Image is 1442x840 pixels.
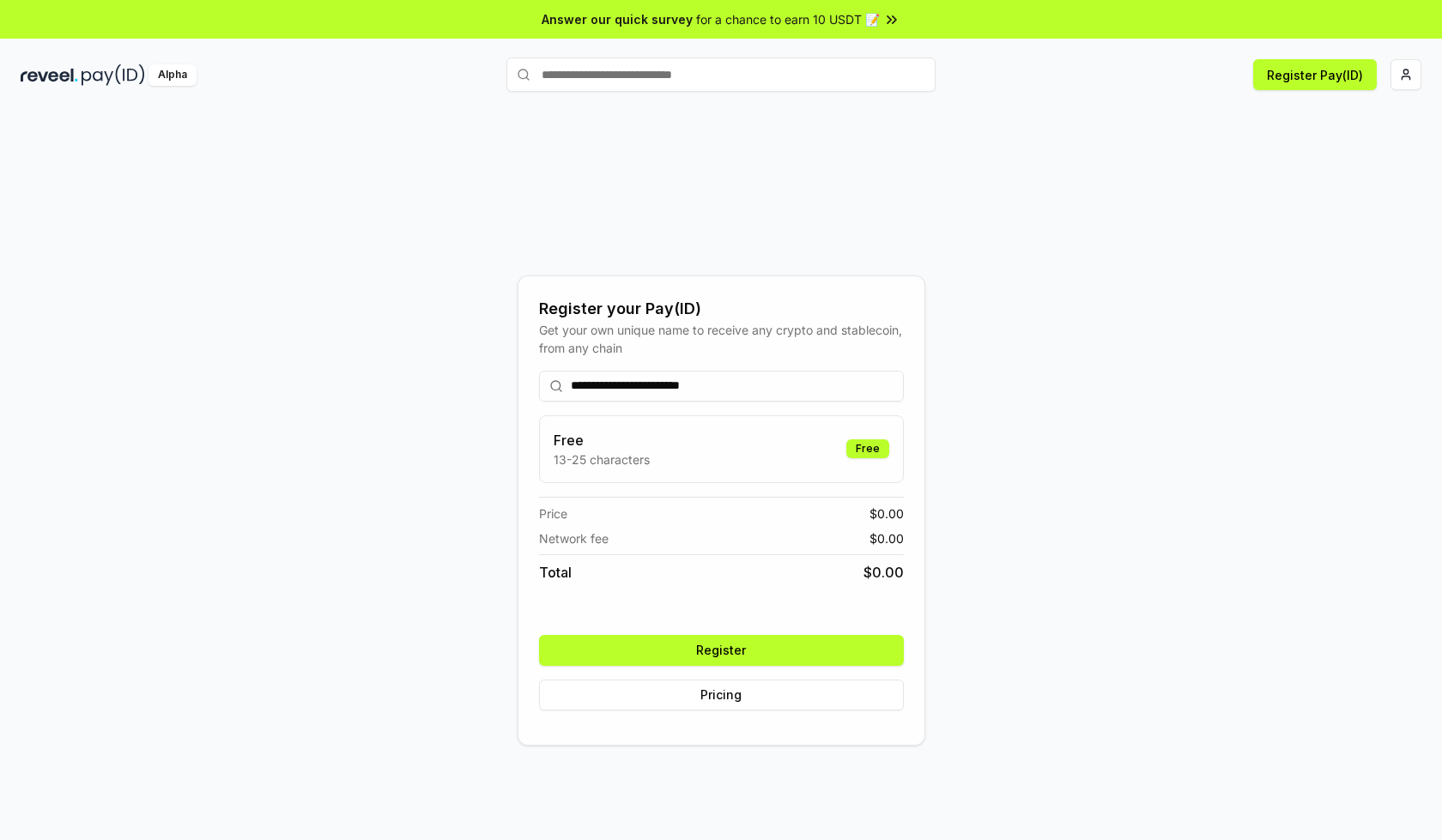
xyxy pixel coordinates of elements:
span: for a chance to earn 10 USDT 📝 [696,10,880,28]
span: Network fee [539,529,609,547]
img: pay_id [82,64,145,86]
div: Free [846,439,889,458]
button: Register Pay(ID) [1253,59,1377,90]
span: $ 0.00 [869,505,904,523]
span: $ 0.00 [863,562,904,583]
span: Answer our quick survey [542,10,693,28]
span: $ 0.00 [869,529,904,547]
div: Register your Pay(ID) [539,297,904,321]
button: Pricing [539,680,904,710]
h3: Free [554,430,650,450]
p: 13-25 characters [554,450,650,468]
span: Price [539,505,567,523]
img: reveel_dark [21,64,78,86]
span: Total [539,562,572,583]
button: Register [539,635,904,666]
div: Get your own unique name to receive any crypto and stablecoin, from any chain [539,321,904,357]
div: Alpha [148,64,197,86]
